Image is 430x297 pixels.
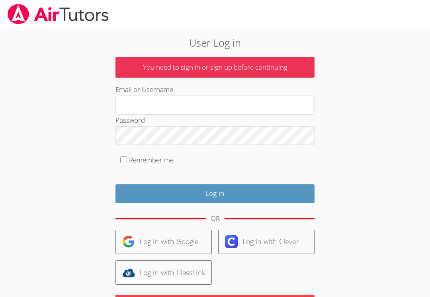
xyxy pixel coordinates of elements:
label: Remember me [129,155,174,164]
div: OR [211,213,220,225]
img: classlink-logo-d6bb404cc1216ec64c9a2012d9dc4662098be43eaf13dc465df04b49fa7ab582.svg [122,266,135,279]
label: Email or Username [115,85,173,94]
a: Log in with Google [115,230,212,254]
a: Log in with Clever [218,230,315,254]
a: Log in with ClassLink [115,260,212,285]
img: clever-logo-6eab21bc6e7a338710f1a6ff85c0baf02591cd810cc4098c63d3a4b26e2feb20.svg [225,235,238,248]
h2: User Log in [99,35,331,50]
img: airtutors_banner-c4298cdbf04f3fff15de1276eac7730deb9818008684d7c2e4769d2f7ddbe033.png [7,4,109,24]
input: Log in [115,184,315,203]
p: You need to sign in or sign up before continuing [115,57,315,78]
label: Password [115,115,145,125]
img: google-logo-50288ca7cdecda66e5e0955fdab243c47b7ad437acaf1139b6f446037453330a.svg [122,235,135,248]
